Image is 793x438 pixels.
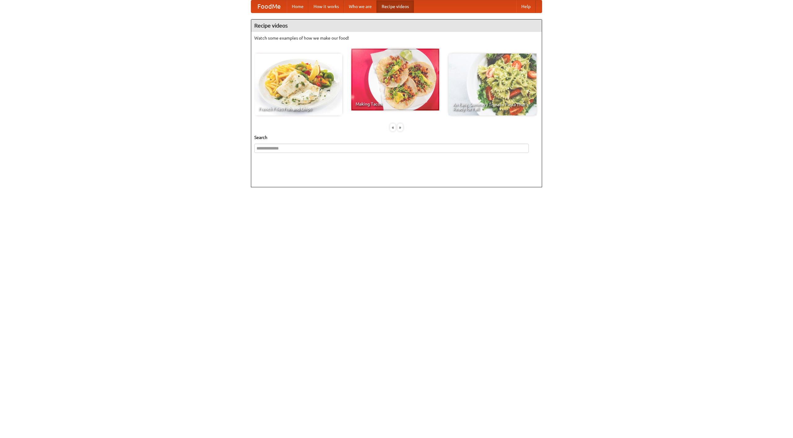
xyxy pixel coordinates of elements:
[251,0,287,13] a: FoodMe
[351,49,439,111] a: Making Tacos
[453,102,532,111] span: An Easy, Summery Tomato Pasta That's Ready for Fall
[397,124,403,131] div: »
[254,134,539,141] h5: Search
[390,124,396,131] div: «
[449,54,537,115] a: An Easy, Summery Tomato Pasta That's Ready for Fall
[377,0,414,13] a: Recipe videos
[344,0,377,13] a: Who we are
[254,54,342,115] a: French Fries Fish and Chips
[251,20,542,32] h4: Recipe videos
[259,107,338,111] span: French Fries Fish and Chips
[309,0,344,13] a: How it works
[254,35,539,41] p: Watch some examples of how we make our food!
[356,102,435,106] span: Making Tacos
[516,0,536,13] a: Help
[287,0,309,13] a: Home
